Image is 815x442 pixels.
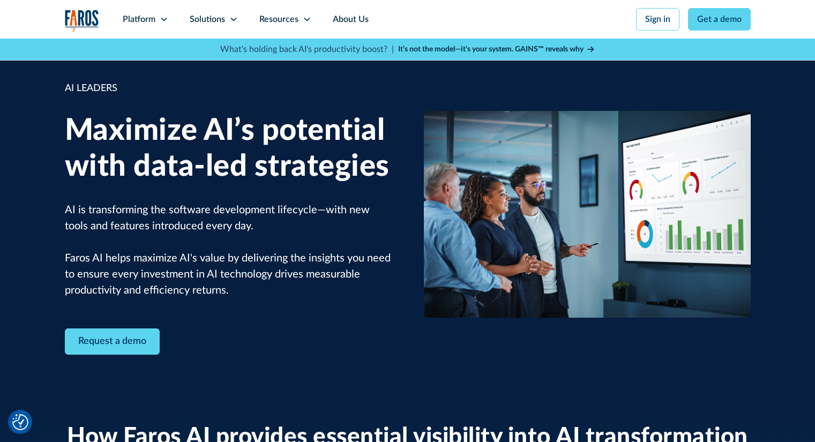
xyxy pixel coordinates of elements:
[65,10,99,32] img: Logo of the analytics and reporting company Faros.
[636,8,679,31] a: Sign in
[398,44,595,55] a: It’s not the model—it’s your system. GAINS™ reveals why
[123,13,155,26] div: Platform
[65,328,160,355] a: Contact Modal
[65,81,392,96] div: AI LEADERS
[398,46,584,53] strong: It’s not the model—it’s your system. GAINS™ reveals why
[259,13,298,26] div: Resources
[65,10,99,32] a: home
[12,414,28,430] button: Cookie Settings
[688,8,751,31] a: Get a demo
[12,414,28,430] img: Revisit consent button
[65,202,392,298] p: AI is transforming the software development lifecycle—with new tools and features introduced ever...
[65,113,392,185] h1: Maximize AI’s potential with data-led strategies
[220,43,394,56] p: What's holding back AI's productivity boost? |
[190,13,225,26] div: Solutions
